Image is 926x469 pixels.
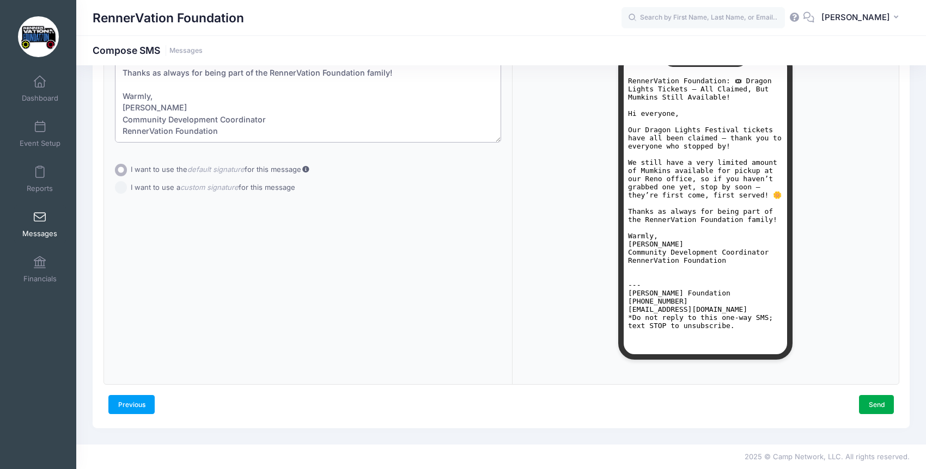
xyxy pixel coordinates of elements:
[187,165,245,174] i: default signature
[131,164,310,175] label: I want to use the for this message
[180,183,239,192] i: custom signature
[14,160,66,198] a: Reports
[93,5,244,30] h1: RennerVation Foundation
[108,395,155,414] a: Previous
[22,229,57,238] span: Messages
[814,5,910,30] button: [PERSON_NAME]
[14,205,66,243] a: Messages
[4,4,159,257] pre: RennerVation Foundation: 🎟 Dragon Lights Tickets – All Claimed, But Mumkins Still Available! Hi e...
[14,115,66,153] a: Event Setup
[14,250,66,288] a: Financials
[622,7,785,29] input: Search by First Name, Last Name, or Email...
[859,395,894,414] a: Send
[23,274,57,283] span: Financials
[18,16,59,57] img: RennerVation Foundation
[169,47,203,55] a: Messages
[93,45,203,56] h1: Compose SMS
[131,182,295,193] label: I want to use a for this message
[745,452,910,461] span: 2025 © Camp Network, LLC. All rights reserved.
[27,184,53,193] span: Reports
[20,139,60,148] span: Event Setup
[821,11,890,23] span: [PERSON_NAME]
[22,94,58,103] span: Dashboard
[14,70,66,108] a: Dashboard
